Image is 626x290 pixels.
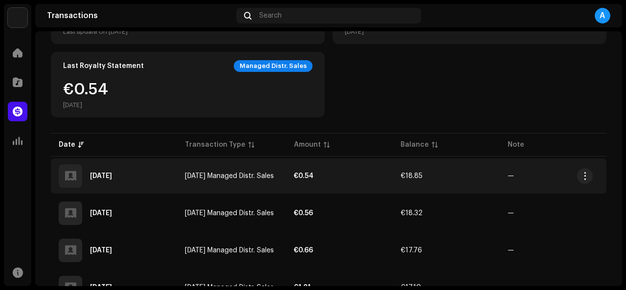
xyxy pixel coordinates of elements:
div: A [595,8,610,23]
div: Amount [294,140,321,150]
span: Sep 2025 Managed Distr. Sales [185,173,274,179]
div: Transactions [47,12,232,20]
div: [DATE] [63,101,108,109]
img: 297a105e-aa6c-4183-9ff4-27133c00f2e2 [8,8,27,27]
span: €18.85 [401,173,423,179]
div: Balance [401,140,429,150]
div: Date [59,140,75,150]
re-a-table-badge: — [508,173,514,179]
div: Jul 31, 2025 [90,247,112,254]
strong: €0.54 [294,173,313,179]
re-a-table-badge: — [508,247,514,254]
div: Oct 1, 2025 [90,173,112,179]
re-a-table-badge: — [508,210,514,217]
div: Sep 5, 2025 [90,210,112,217]
div: Managed Distr. Sales [234,60,313,72]
div: Last update on [DATE] [63,28,128,36]
span: €18.32 [401,210,423,217]
span: Search [259,12,282,20]
div: Last Royalty Statement [63,62,144,70]
span: Aug 2025 Managed Distr. Sales [185,210,274,217]
div: Transaction Type [185,140,246,150]
strong: €0.66 [294,247,313,254]
div: [DATE] [345,28,402,36]
span: €17.76 [401,247,422,254]
strong: €0.56 [294,210,313,217]
span: Jul 2025 Managed Distr. Sales [185,247,274,254]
